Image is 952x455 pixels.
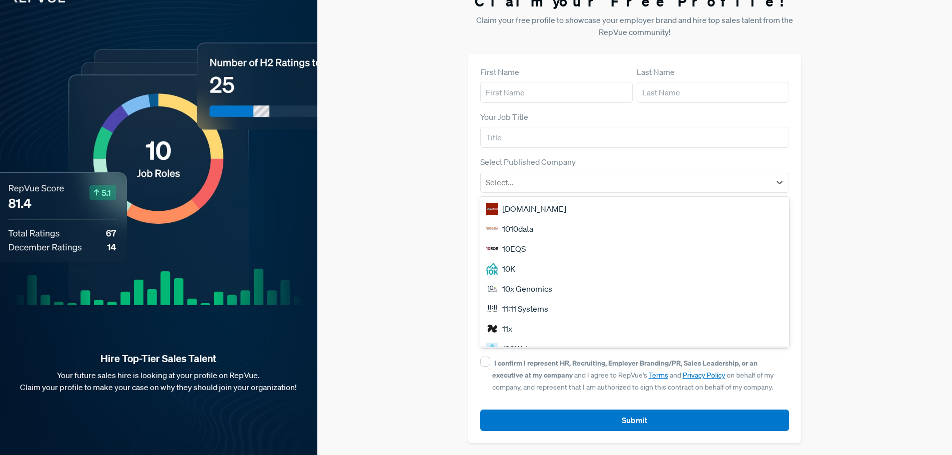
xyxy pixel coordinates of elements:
[492,359,774,392] span: and I agree to RepVue’s and on behalf of my company, and represent that I am authorized to sign t...
[480,299,790,319] div: 11:11 Systems
[480,156,576,168] label: Select Published Company
[486,283,498,295] img: 10x Genomics
[480,279,790,299] div: 10x Genomics
[480,259,790,279] div: 10K
[480,199,790,219] div: [DOMAIN_NAME]
[486,243,498,255] img: 10EQS
[16,369,301,393] p: Your future sales hire is looking at your profile on RepVue. Claim your profile to make your case...
[683,371,725,380] a: Privacy Policy
[480,339,790,359] div: 120Water
[468,14,802,38] p: Claim your free profile to showcase your employer brand and hire top sales talent from the RepVue...
[637,66,675,78] label: Last Name
[492,358,758,380] strong: I confirm I represent HR, Recruiting, Employer Branding/PR, Sales Leadership, or an executive at ...
[486,323,498,335] img: 11x
[486,203,498,215] img: 1000Bulbs.com
[480,319,790,339] div: 11x
[486,263,498,275] img: 10K
[649,371,668,380] a: Terms
[486,303,498,315] img: 11:11 Systems
[480,82,633,103] input: First Name
[480,111,528,123] label: Your Job Title
[480,239,790,259] div: 10EQS
[480,127,790,148] input: Title
[480,219,790,239] div: 1010data
[16,352,301,365] strong: Hire Top-Tier Sales Talent
[480,66,519,78] label: First Name
[486,223,498,235] img: 1010data
[486,343,498,355] img: 120Water
[637,82,789,103] input: Last Name
[480,410,790,431] button: Submit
